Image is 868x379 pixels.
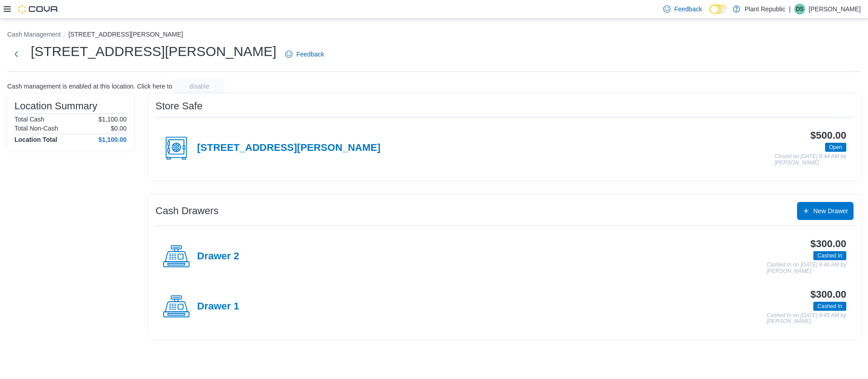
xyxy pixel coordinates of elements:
h4: Drawer 1 [197,301,239,313]
p: Closed on [DATE] 8:44 AM by [PERSON_NAME] [774,154,846,166]
span: Open [825,143,846,152]
h4: Drawer 2 [197,251,239,262]
p: [PERSON_NAME] [809,4,861,14]
p: $1,100.00 [99,116,127,123]
h6: Total Non-Cash [14,125,58,132]
span: disable [189,82,209,91]
h3: $500.00 [811,130,846,141]
img: Cova [18,5,59,14]
p: | [789,4,791,14]
span: Cashed In [813,302,846,311]
h3: Location Summary [14,101,97,112]
p: Cashed In on [DATE] 8:46 AM by [PERSON_NAME] [767,262,846,274]
h3: Cash Drawers [156,206,218,216]
h4: [STREET_ADDRESS][PERSON_NAME] [197,142,381,154]
button: Next [7,45,25,63]
button: New Drawer [797,202,854,220]
nav: An example of EuiBreadcrumbs [7,30,861,41]
p: Cash management is enabled at this location. Click here to [7,83,172,90]
p: $0.00 [111,125,127,132]
h3: $300.00 [811,239,846,249]
p: Plant Republic [745,4,785,14]
h3: $300.00 [811,289,846,300]
button: disable [174,79,225,94]
input: Dark Mode [709,5,728,14]
h4: Location Total [14,136,57,143]
a: Feedback [282,45,327,63]
div: David Shaw [794,4,805,14]
span: Open [829,143,842,151]
span: Feedback [296,50,324,59]
span: New Drawer [813,206,848,215]
span: Feedback [674,5,702,14]
h1: [STREET_ADDRESS][PERSON_NAME] [31,42,276,61]
span: Cashed In [813,251,846,260]
span: Cashed In [817,302,842,310]
button: [STREET_ADDRESS][PERSON_NAME] [68,31,183,38]
h4: $1,100.00 [99,136,127,143]
h3: Store Safe [156,101,203,112]
span: Cashed In [817,252,842,260]
span: DS [796,4,804,14]
h6: Total Cash [14,116,44,123]
p: Cashed In on [DATE] 8:45 AM by [PERSON_NAME] [767,313,846,325]
button: Cash Management [7,31,61,38]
